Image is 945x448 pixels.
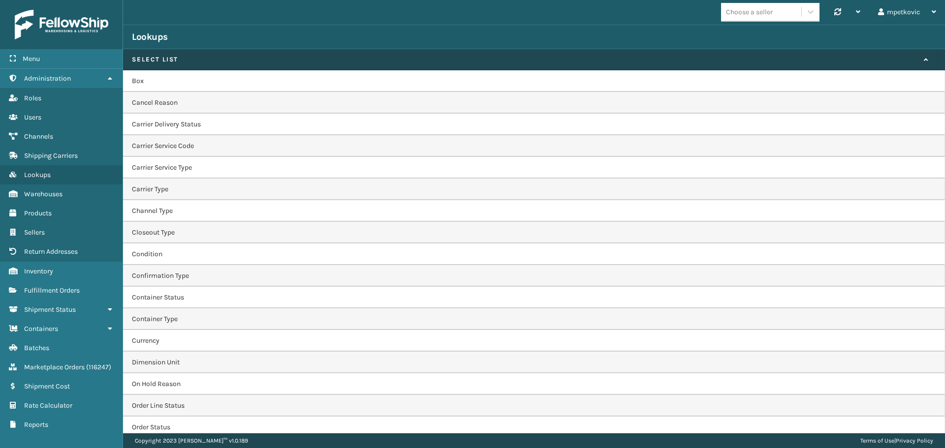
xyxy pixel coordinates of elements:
td: Carrier Service Code [123,135,945,157]
td: Channel Type [123,200,945,222]
div: Choose a seller [726,7,773,17]
span: Roles [24,94,41,102]
div: | [860,433,933,448]
td: Closeout Type [123,222,945,243]
span: Marketplace Orders [24,363,85,371]
td: Confirmation Type [123,265,945,287]
span: Channels [24,132,53,141]
td: Order Status [123,417,945,438]
span: Containers [24,325,58,333]
span: Sellers [24,228,45,237]
span: Users [24,113,41,121]
span: Inventory [24,267,53,275]
h2: Lookups [132,31,168,43]
span: Rate Calculator [24,401,72,410]
span: Products [24,209,52,217]
td: Carrier Delivery Status [123,114,945,135]
span: Menu [23,55,40,63]
td: Carrier Service Type [123,157,945,179]
span: Fulfillment Orders [24,286,80,295]
td: Dimension Unit [123,352,945,373]
span: Batches [24,344,49,352]
span: ( 116247 ) [86,363,111,371]
span: Lookups [24,171,51,179]
td: Order Line Status [123,395,945,417]
span: Administration [24,74,71,83]
td: On Hold Reason [123,373,945,395]
span: Shipment Cost [24,382,70,390]
td: Box [123,70,945,92]
td: Condition [123,243,945,265]
td: Cancel Reason [123,92,945,114]
td: Carrier Type [123,179,945,200]
img: logo [15,10,108,39]
p: Copyright 2023 [PERSON_NAME]™ v 1.0.189 [135,433,248,448]
span: Return Addresses [24,247,78,256]
td: Currency [123,330,945,352]
td: Container Status [123,287,945,308]
a: Privacy Policy [896,437,933,444]
span: Reports [24,420,48,429]
a: Terms of Use [860,437,894,444]
span: Warehouses [24,190,63,198]
td: Container Type [123,308,945,330]
span: Shipment Status [24,305,76,314]
span: Shipping Carriers [24,151,78,160]
label: Select List [132,55,919,64]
